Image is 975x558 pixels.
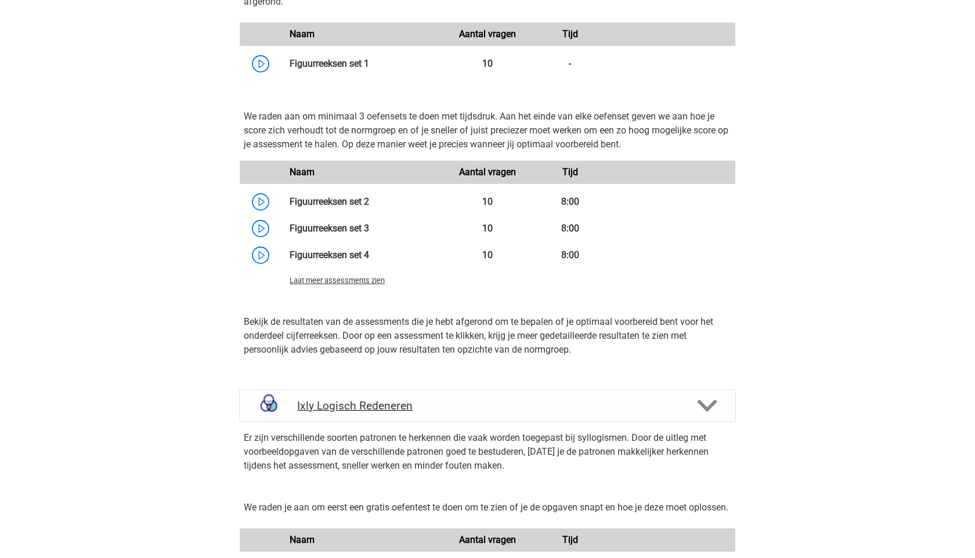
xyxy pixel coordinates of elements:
div: Aantal vragen [446,27,529,41]
h4: Ixly Logisch Redeneren [297,399,677,412]
img: syllogismen [254,390,284,421]
span: Laat meer assessments zien [290,276,385,285]
div: Aantal vragen [446,165,529,179]
div: Aantal vragen [446,533,529,547]
div: Figuurreeksen set 1 [281,57,446,71]
div: Naam [281,27,446,41]
p: Bekijk de resultaten van de assessments die je hebt afgerond om te bepalen of je optimaal voorber... [244,315,731,357]
div: Tijd [529,27,611,41]
p: Er zijn verschillende soorten patronen te herkennen die vaak worden toegepast bij syllogismen. Do... [244,431,731,473]
div: Tijd [529,165,611,179]
p: We raden je aan om eerst een gratis oefentest te doen om te zien of je de opgaven snapt en hoe je... [244,501,731,514]
div: Figuurreeksen set 2 [281,195,446,209]
div: Naam [281,165,446,179]
p: We raden aan om minimaal 3 oefensets te doen met tijdsdruk. Aan het einde van elke oefenset geven... [244,110,731,151]
div: Naam [281,533,446,547]
div: Figuurreeksen set 4 [281,248,446,262]
div: Tijd [529,533,611,547]
a: syllogismen Ixly Logisch Redeneren [234,389,741,422]
div: Figuurreeksen set 3 [281,222,446,235]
